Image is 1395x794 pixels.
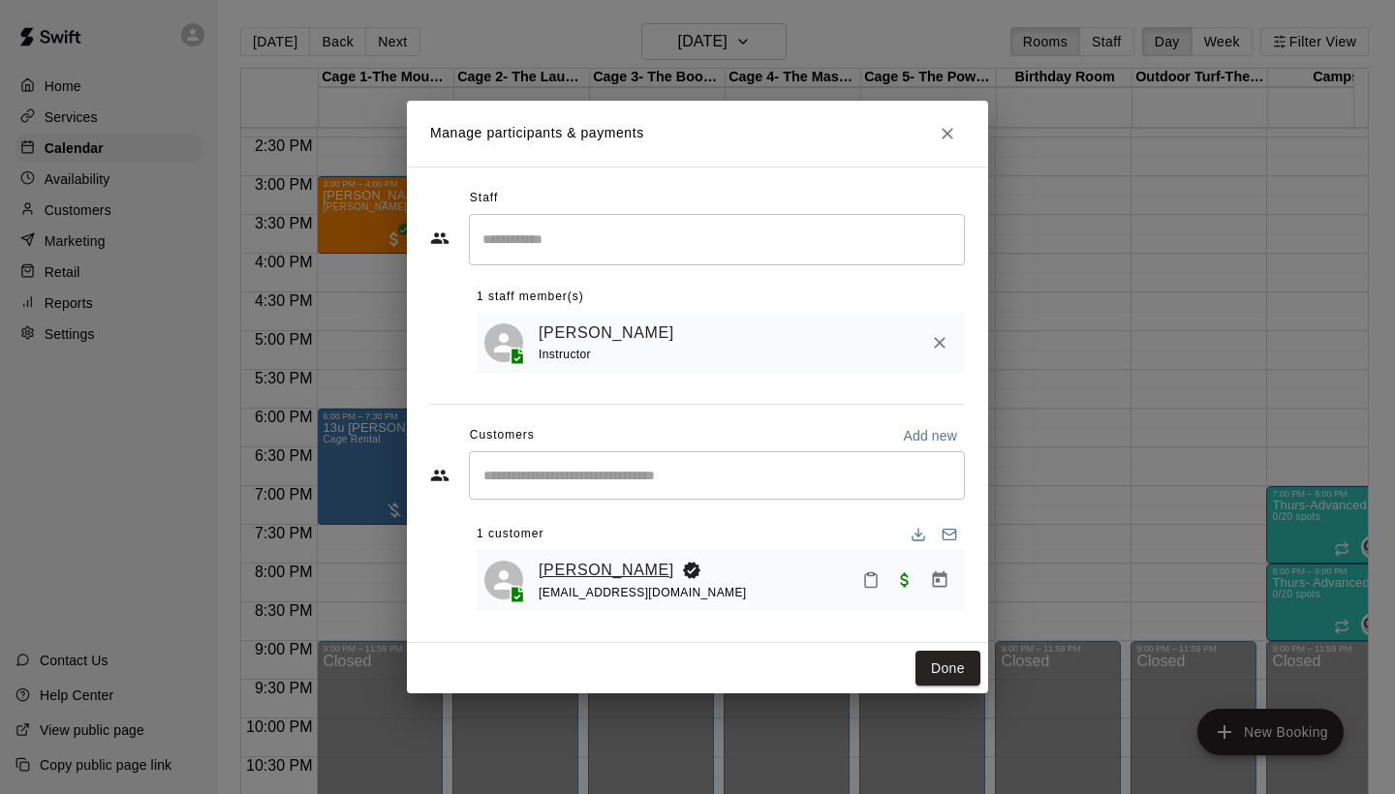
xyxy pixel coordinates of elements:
[682,561,701,580] svg: Booking Owner
[470,183,498,214] span: Staff
[539,348,591,361] span: Instructor
[477,282,584,313] span: 1 staff member(s)
[469,451,965,500] div: Start typing to search customers...
[470,420,535,451] span: Customers
[430,123,644,143] p: Manage participants & payments
[854,564,887,596] button: Mark attendance
[430,229,449,248] svg: Staff
[539,586,747,599] span: [EMAIL_ADDRESS][DOMAIN_NAME]
[895,420,965,451] button: Add new
[469,214,965,265] div: Search staff
[539,321,674,346] a: [PERSON_NAME]
[922,325,957,360] button: Remove
[922,563,957,597] button: Manage bookings & payment
[477,519,543,550] span: 1 customer
[930,116,965,151] button: Close
[484,323,523,362] div: Andrea Hataway
[430,466,449,485] svg: Customers
[915,651,980,687] button: Done
[903,519,934,550] button: Download list
[887,571,922,588] span: Paid with Card
[484,561,523,599] div: Hailey Williams
[934,519,965,550] button: Email participants
[539,558,674,583] a: [PERSON_NAME]
[903,426,957,445] p: Add new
